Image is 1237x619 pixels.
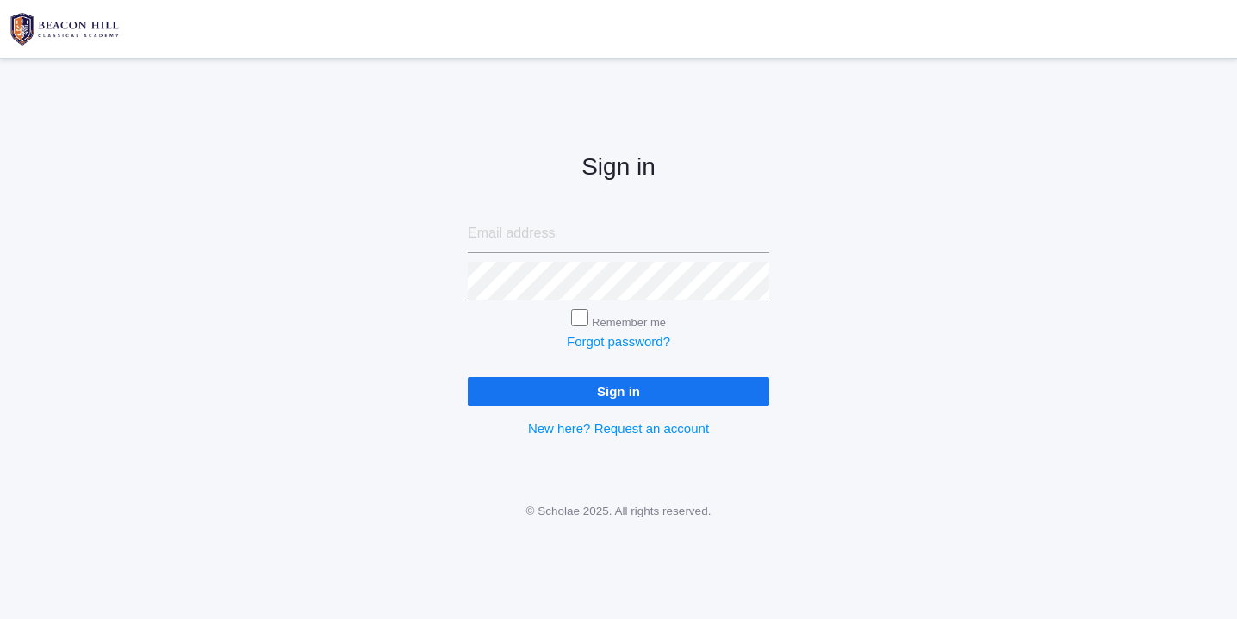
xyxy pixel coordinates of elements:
input: Email address [468,214,769,253]
a: Forgot password? [567,334,670,349]
h2: Sign in [468,154,769,181]
a: New here? Request an account [528,421,709,436]
label: Remember me [592,316,666,329]
input: Sign in [468,377,769,405]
